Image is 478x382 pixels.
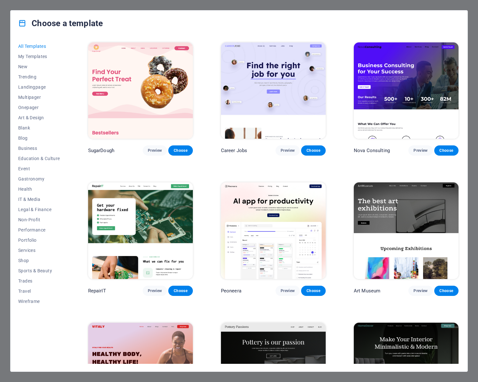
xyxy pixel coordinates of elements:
p: SugarDough [88,147,114,154]
button: Choose [168,145,193,156]
button: Choose [434,145,459,156]
span: Trades [18,278,60,283]
span: Preview [281,288,295,293]
button: Blank [18,123,60,133]
p: Peoneera [221,288,241,294]
span: Travel [18,289,60,294]
button: Legal & Finance [18,204,60,215]
button: Preview [276,145,300,156]
span: Preview [281,148,295,153]
img: Art Museum [354,182,459,279]
button: Preview [408,286,433,296]
button: Non-Profit [18,215,60,225]
span: Blank [18,125,60,130]
button: Choose [434,286,459,296]
button: Onepager [18,102,60,113]
p: Career Jobs [221,147,247,154]
span: Trending [18,74,60,79]
button: IT & Media [18,194,60,204]
button: Travel [18,286,60,296]
p: Art Museum [354,288,380,294]
button: New [18,62,60,72]
button: Event [18,164,60,174]
h4: Choose a template [18,18,103,28]
span: Blog [18,136,60,141]
button: My Templates [18,51,60,62]
button: Gastronomy [18,174,60,184]
button: Preview [276,286,300,296]
span: Shop [18,258,60,263]
span: Gastronomy [18,176,60,181]
span: Sports & Beauty [18,268,60,273]
span: Services [18,248,60,253]
button: Choose [168,286,193,296]
span: Health [18,187,60,192]
span: Multipager [18,95,60,100]
span: Preview [148,148,162,153]
span: Performance [18,227,60,232]
button: Wireframe [18,296,60,306]
button: Preview [408,145,433,156]
button: Shop [18,255,60,266]
span: IT & Media [18,197,60,202]
span: Choose [439,288,453,293]
span: Choose [173,148,187,153]
span: Preview [414,288,428,293]
img: Nova Consulting [354,42,459,139]
span: Preview [414,148,428,153]
span: Non-Profit [18,217,60,222]
button: Portfolio [18,235,60,245]
button: Multipager [18,92,60,102]
button: Landingpage [18,82,60,92]
span: Art & Design [18,115,60,120]
button: Sports & Beauty [18,266,60,276]
span: My Templates [18,54,60,59]
span: Portfolio [18,238,60,243]
button: Preview [143,286,167,296]
p: RepairIT [88,288,106,294]
span: Business [18,146,60,151]
span: New [18,64,60,69]
span: Choose [173,288,187,293]
img: Career Jobs [221,42,326,139]
img: Peoneera [221,182,326,279]
span: Preview [148,288,162,293]
button: Blog [18,133,60,143]
p: Nova Consulting [354,147,390,154]
span: Education & Culture [18,156,60,161]
span: Choose [306,288,320,293]
span: Landingpage [18,84,60,90]
span: Wireframe [18,299,60,304]
span: Legal & Finance [18,207,60,212]
span: Choose [439,148,453,153]
img: SugarDough [88,42,193,139]
button: Trades [18,276,60,286]
span: Onepager [18,105,60,110]
span: All Templates [18,44,60,49]
span: Choose [306,148,320,153]
button: Preview [143,145,167,156]
span: Event [18,166,60,171]
button: Business [18,143,60,153]
button: Education & Culture [18,153,60,164]
img: RepairIT [88,182,193,279]
button: Performance [18,225,60,235]
button: All Templates [18,41,60,51]
button: Choose [301,286,325,296]
button: Health [18,184,60,194]
button: Services [18,245,60,255]
button: Choose [301,145,325,156]
button: Trending [18,72,60,82]
button: Art & Design [18,113,60,123]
